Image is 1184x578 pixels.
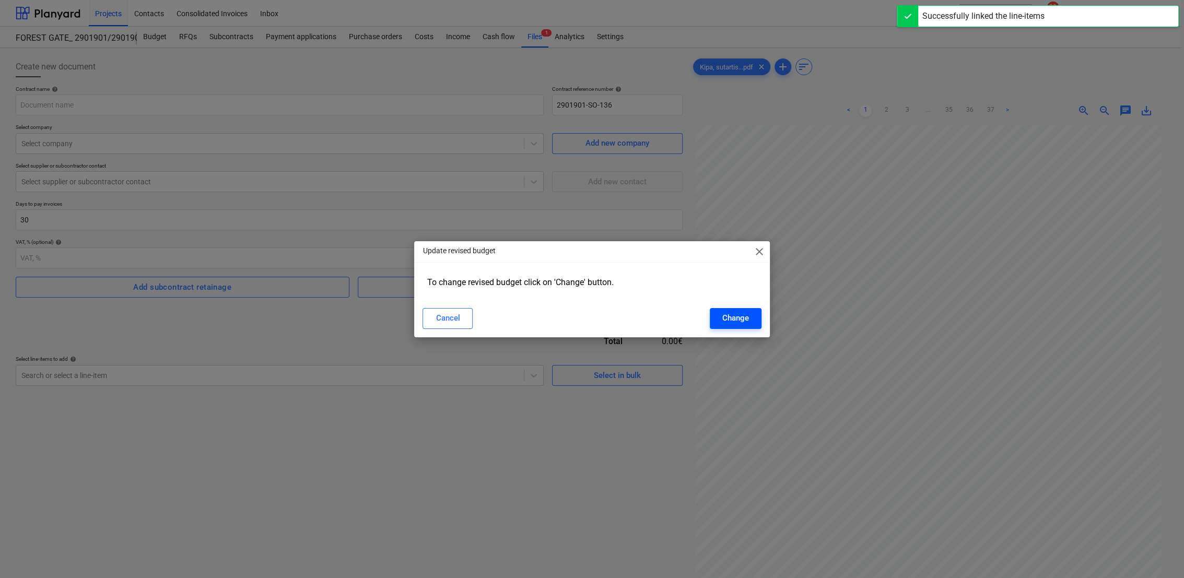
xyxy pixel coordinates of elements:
div: Change [722,311,749,325]
span: close [753,245,766,258]
button: Cancel [423,308,473,329]
button: Change [710,308,761,329]
div: Cancel [436,311,460,325]
div: Successfully linked the line-items [922,10,1045,22]
p: Update revised budget [423,245,495,256]
iframe: Chat Widget [1132,528,1184,578]
div: To change revised budget click on 'Change' button. [423,273,761,291]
